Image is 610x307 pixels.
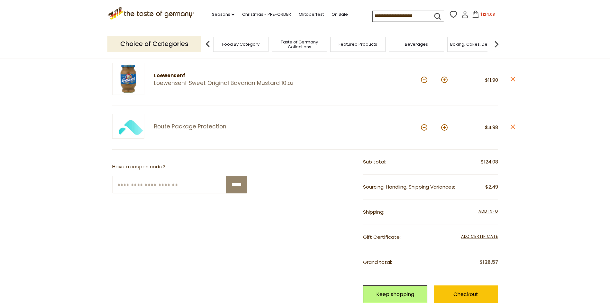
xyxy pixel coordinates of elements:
[299,11,324,18] a: Oktoberfest
[405,42,428,47] a: Beverages
[242,11,291,18] a: Christmas - PRE-ORDER
[154,80,294,87] a: Loewensenf Sweet Original Bavarian Mustard 10.oz
[450,42,500,47] a: Baking, Cakes, Desserts
[480,12,495,17] span: $124.08
[201,38,214,51] img: previous arrow
[154,72,294,80] div: Loewensenf
[339,42,377,47] a: Featured Products
[112,63,144,95] img: Loewensenf Sweet Original Bavarian Mustard 10.oz
[363,183,455,190] span: Sourcing, Handling, Shipping Variances:
[274,40,325,49] a: Taste of Germany Collections
[107,36,201,52] p: Choice of Categories
[112,114,144,139] img: Green Package Protection
[434,285,498,303] a: Checkout
[112,163,247,171] p: Have a coupon code?
[490,38,503,51] img: next arrow
[363,285,427,303] a: Keep shopping
[363,158,386,165] span: Sub total:
[363,209,384,215] span: Shipping:
[222,42,259,47] a: Food By Category
[363,259,392,265] span: Grand total:
[470,11,497,20] button: $124.08
[332,11,348,18] a: On Sale
[481,158,498,166] span: $124.08
[154,123,294,130] a: Route Package Protection
[461,233,498,240] span: Add Certificate
[363,234,401,240] span: Gift Certificate:
[479,258,498,266] span: $126.57
[485,124,498,131] span: $4.98
[485,77,498,83] span: $11.90
[478,209,498,214] span: Add Info
[485,183,498,191] span: $2.49
[212,11,234,18] a: Seasons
